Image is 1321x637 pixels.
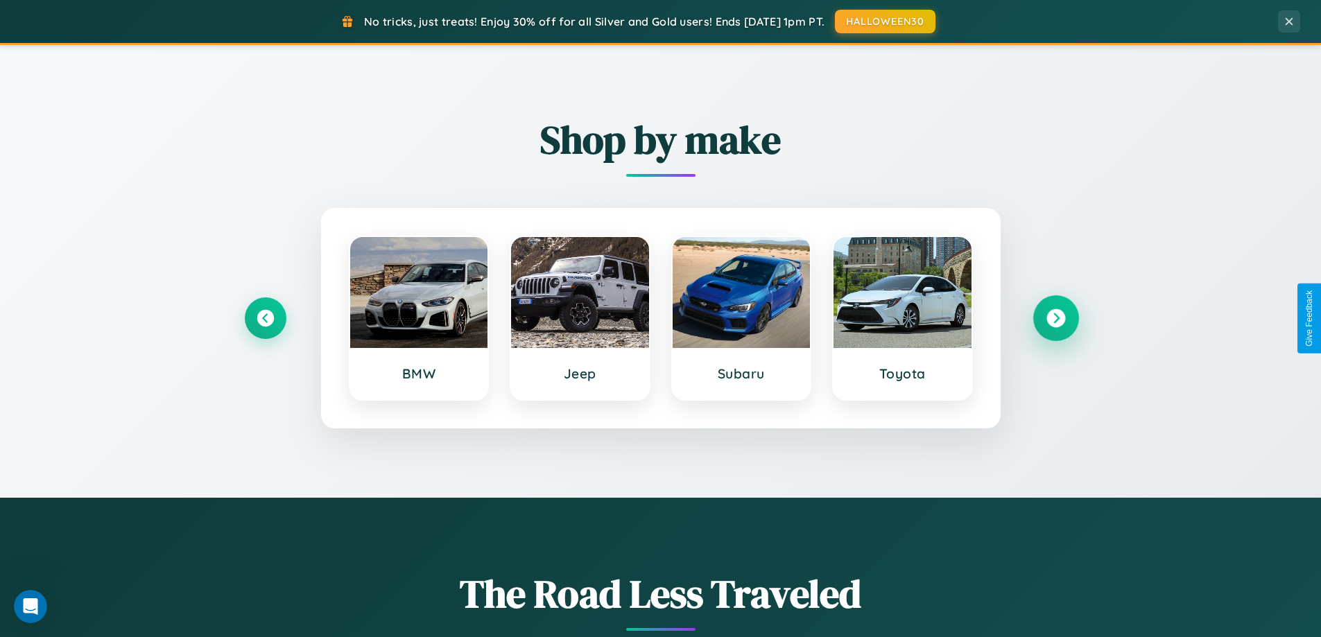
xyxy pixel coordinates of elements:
h3: Toyota [847,365,958,382]
h2: Shop by make [245,113,1077,166]
h3: Subaru [687,365,797,382]
button: HALLOWEEN30 [835,10,935,33]
span: No tricks, just treats! Enjoy 30% off for all Silver and Gold users! Ends [DATE] 1pm PT. [364,15,824,28]
h1: The Road Less Traveled [245,567,1077,620]
div: Give Feedback [1304,290,1314,347]
iframe: Intercom live chat [14,590,47,623]
h3: Jeep [525,365,635,382]
h3: BMW [364,365,474,382]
